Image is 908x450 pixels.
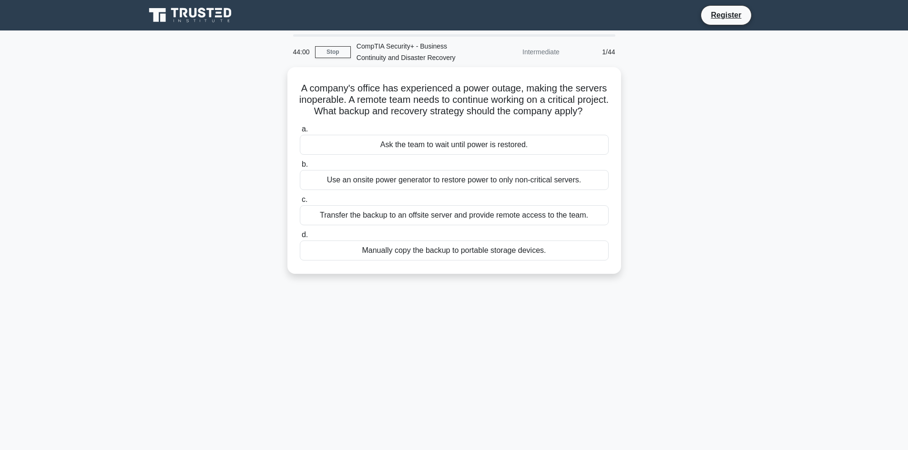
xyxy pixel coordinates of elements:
[300,135,609,155] div: Ask the team to wait until power is restored.
[705,9,747,21] a: Register
[315,46,351,58] a: Stop
[565,42,621,61] div: 1/44
[300,205,609,225] div: Transfer the backup to an offsite server and provide remote access to the team.
[300,240,609,260] div: Manually copy the backup to portable storage devices.
[302,160,308,168] span: b.
[482,42,565,61] div: Intermediate
[351,37,482,67] div: CompTIA Security+ - Business Continuity and Disaster Recovery
[302,195,307,203] span: c.
[302,125,308,133] span: a.
[287,42,315,61] div: 44:00
[300,170,609,190] div: Use an onsite power generator to restore power to only non-critical servers.
[302,230,308,239] span: d.
[299,82,610,118] h5: A company's office has experienced a power outage, making the servers inoperable. A remote team n...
